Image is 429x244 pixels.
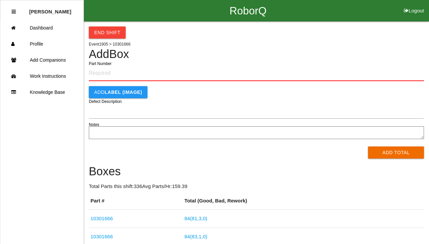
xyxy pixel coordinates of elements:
a: Add Companions [0,52,83,68]
p: Total Parts this shift: 336 Avg Parts/Hr: 159.39 [89,183,424,190]
label: Defect Description [89,99,122,105]
a: 84(83,1,0) [184,234,207,239]
button: Add Total [368,146,424,159]
a: 10301666 [90,216,113,221]
a: 10301666 [90,234,113,239]
input: Required [89,65,424,81]
label: Notes [89,122,99,128]
th: Part # [89,192,183,210]
a: Knowledge Base [0,84,83,100]
a: Work Instructions [0,68,83,84]
label: Part Number [89,61,112,67]
a: Dashboard [0,20,83,36]
th: Total (Good, Bad, Rework) [183,192,424,210]
div: Close [11,4,16,20]
a: Profile [0,36,83,52]
h4: Add Box [89,48,424,61]
span: Event 1905 > 10301666 [89,42,130,47]
b: LABEL (IMAGE) [105,89,142,95]
p: Cedric Ragland [29,4,71,14]
button: End Shift [89,26,126,39]
a: 84(81,3,0) [184,216,207,221]
h4: Boxes [89,165,424,178]
button: AddLABEL (IMAGE) [89,86,147,98]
